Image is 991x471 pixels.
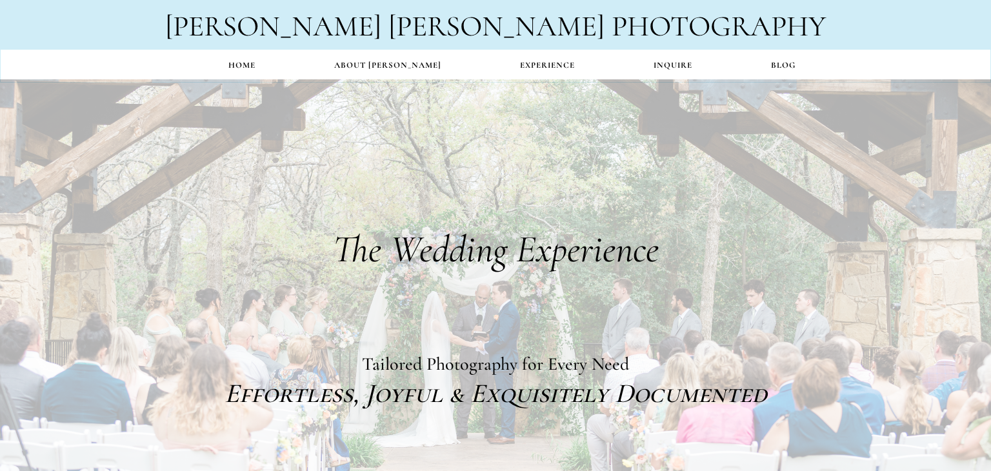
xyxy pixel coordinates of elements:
a: ABOUT ARLENE [295,53,481,78]
span: PHOTOGRAPHY [612,8,826,44]
span: Tailored Photography for Every Need [362,353,629,375]
a: BLOG [732,53,835,78]
span: [PERSON_NAME] [388,8,605,44]
span: Effortless, Joyful & Exquisitely Documented [225,377,767,410]
a: INQUIRE [614,53,732,78]
a: EXPERIENCE [481,53,614,78]
a: Home [189,53,295,78]
span: [PERSON_NAME] [165,8,381,44]
em: The Wedding Experience [333,226,659,272]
